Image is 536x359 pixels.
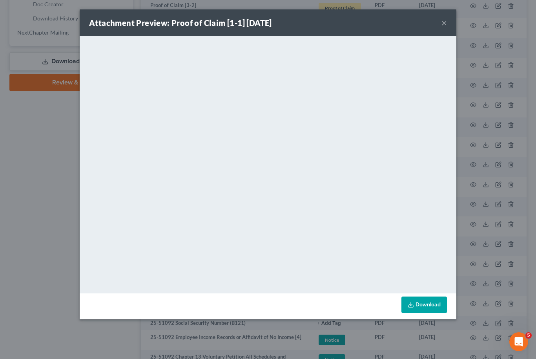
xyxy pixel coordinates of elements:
iframe: <object ng-attr-data='[URL][DOMAIN_NAME]' type='application/pdf' width='100%' height='650px'></ob... [80,36,456,291]
button: × [441,18,447,27]
strong: Attachment Preview: Proof of Claim [1-1] [DATE] [89,18,272,27]
span: 5 [525,332,532,339]
a: Download [401,297,447,313]
iframe: Intercom live chat [509,332,528,351]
